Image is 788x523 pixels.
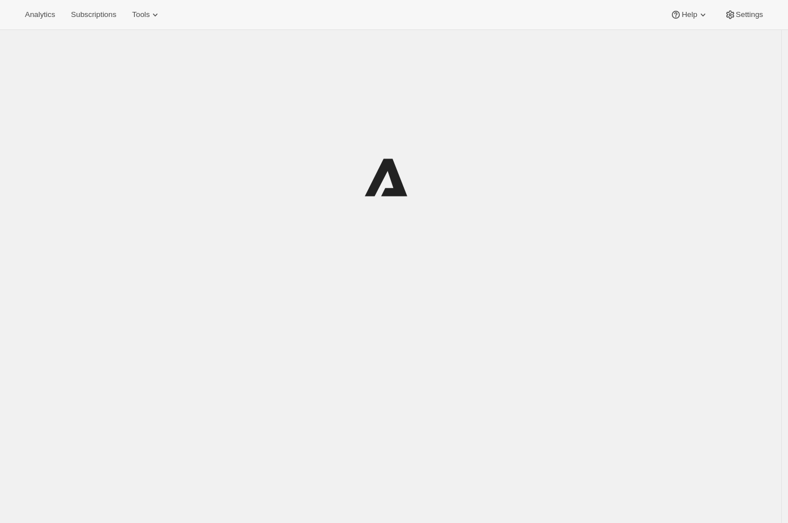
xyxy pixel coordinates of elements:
[663,7,715,23] button: Help
[718,7,770,23] button: Settings
[64,7,123,23] button: Subscriptions
[18,7,62,23] button: Analytics
[125,7,168,23] button: Tools
[132,10,150,19] span: Tools
[71,10,116,19] span: Subscriptions
[25,10,55,19] span: Analytics
[681,10,697,19] span: Help
[736,10,763,19] span: Settings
